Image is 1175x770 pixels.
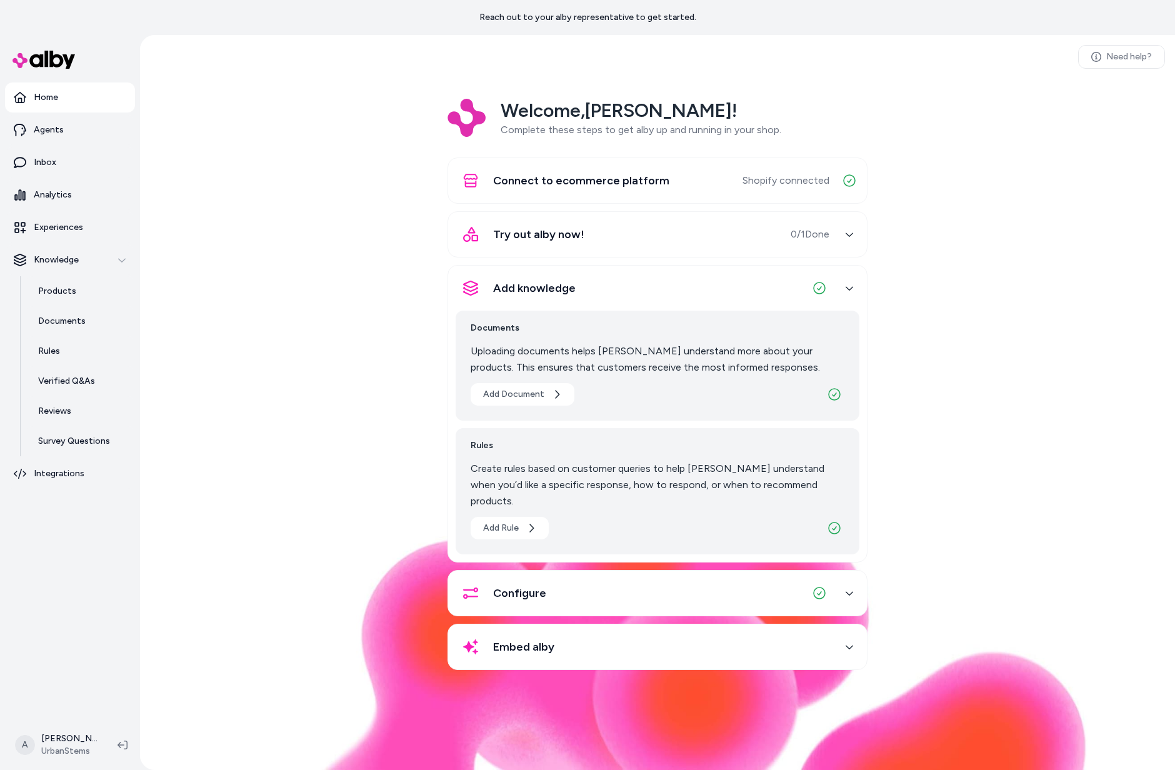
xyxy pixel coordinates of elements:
[15,735,35,755] span: A
[5,180,135,210] a: Analytics
[447,99,486,137] img: Logo
[26,426,135,456] a: Survey Questions
[471,383,574,406] button: Add Document
[5,212,135,242] a: Experiences
[5,147,135,177] a: Inbox
[456,578,859,608] button: Configure
[471,517,549,539] button: Add Rule
[38,285,76,297] p: Products
[456,303,859,554] div: Add knowledge
[456,219,859,249] button: Try out alby now!0/1Done
[38,435,110,447] p: Survey Questions
[5,82,135,112] a: Home
[34,189,72,201] p: Analytics
[493,226,584,243] span: Try out alby now!
[41,745,97,757] span: UrbanStems
[493,584,546,602] span: Configure
[471,438,844,453] span: Rules
[41,732,97,745] p: [PERSON_NAME]
[742,173,829,188] span: Shopify connected
[26,366,135,396] a: Verified Q&As
[456,273,859,303] button: Add knowledge
[34,156,56,169] p: Inbox
[5,115,135,145] a: Agents
[471,461,844,509] p: Create rules based on customer queries to help [PERSON_NAME] understand when you’d like a specifi...
[26,276,135,306] a: Products
[493,279,576,297] span: Add knowledge
[34,91,58,104] p: Home
[471,321,844,336] span: Documents
[38,315,86,327] p: Documents
[34,254,79,266] p: Knowledge
[5,245,135,275] button: Knowledge
[5,459,135,489] a: Integrations
[38,345,60,357] p: Rules
[38,375,95,387] p: Verified Q&As
[34,124,64,136] p: Agents
[479,11,696,24] p: Reach out to your alby representative to get started.
[501,99,781,122] h2: Welcome, [PERSON_NAME] !
[12,51,75,69] img: alby Logo
[1078,45,1165,69] a: Need help?
[501,124,781,136] span: Complete these steps to get alby up and running in your shop.
[34,467,84,480] p: Integrations
[456,166,859,196] button: Connect to ecommerce platformShopify connected
[493,638,554,656] span: Embed alby
[493,172,669,189] span: Connect to ecommerce platform
[34,221,83,234] p: Experiences
[26,396,135,426] a: Reviews
[791,227,829,242] span: 0 / 1 Done
[471,343,844,376] p: Uploading documents helps [PERSON_NAME] understand more about your products. This ensures that cu...
[26,336,135,366] a: Rules
[7,725,107,765] button: A[PERSON_NAME]UrbanStems
[38,405,71,417] p: Reviews
[26,306,135,336] a: Documents
[456,632,859,662] button: Embed alby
